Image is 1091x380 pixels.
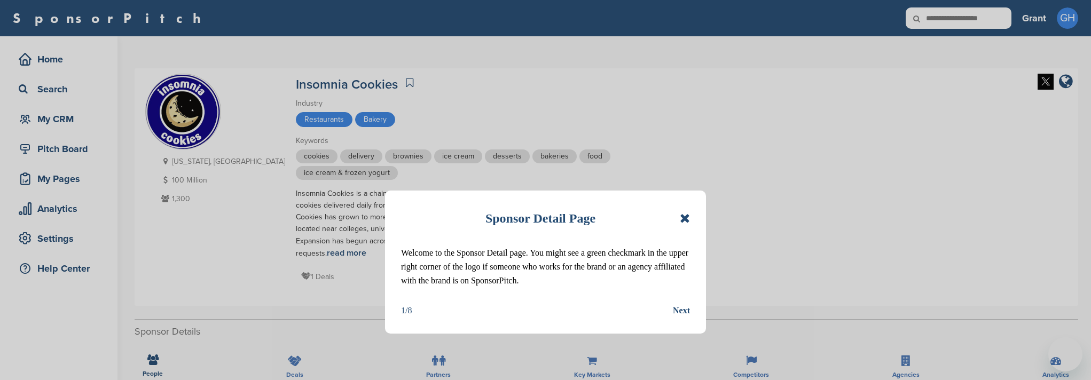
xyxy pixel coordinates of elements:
iframe: Button to launch messaging window [1048,337,1082,371]
p: Welcome to the Sponsor Detail page. You might see a green checkmark in the upper right corner of ... [401,246,690,288]
h1: Sponsor Detail Page [485,207,595,230]
button: Next [673,304,690,318]
div: 1/8 [401,304,412,318]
